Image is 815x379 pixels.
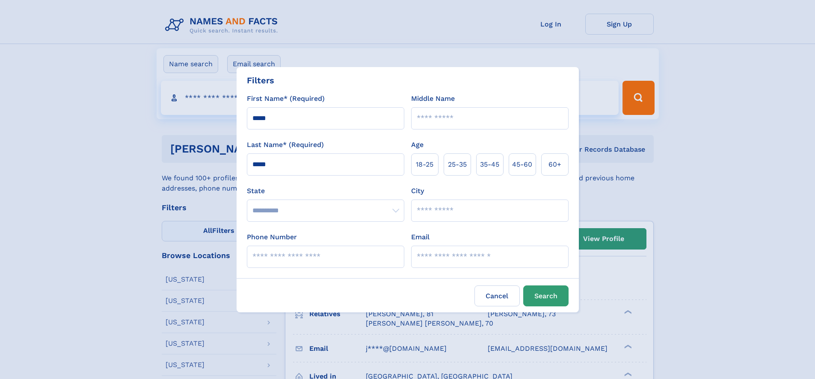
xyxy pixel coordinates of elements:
label: Age [411,140,424,150]
label: Phone Number [247,232,297,242]
label: Middle Name [411,94,455,104]
span: 60+ [548,159,561,170]
div: Filters [247,74,274,87]
span: 25‑35 [448,159,467,170]
label: City [411,186,424,196]
button: Search [523,285,569,306]
span: 18‑25 [416,159,433,170]
span: 35‑45 [480,159,499,170]
label: Last Name* (Required) [247,140,324,150]
label: Email [411,232,430,242]
label: State [247,186,404,196]
label: First Name* (Required) [247,94,325,104]
span: 45‑60 [512,159,532,170]
label: Cancel [474,285,520,306]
